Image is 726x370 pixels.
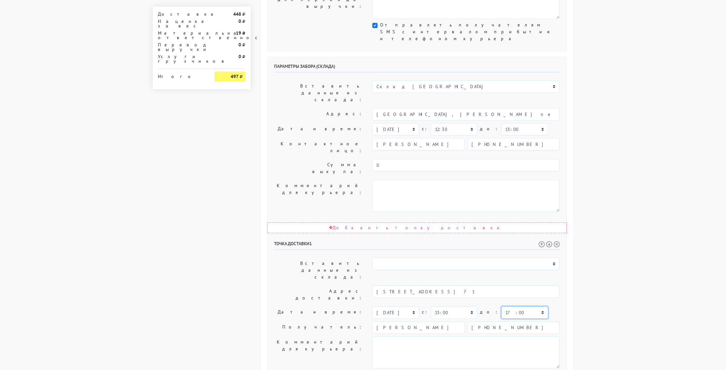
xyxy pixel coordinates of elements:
[380,22,560,42] label: Отправлять получателям SMS с интервалом прибытия и телефоном курьера
[239,18,241,24] strong: 0
[239,42,241,48] strong: 0
[239,54,241,59] strong: 0
[422,306,428,318] label: c:
[422,123,428,135] label: c:
[480,306,499,318] label: до:
[236,30,241,36] strong: 19
[269,285,368,304] label: Адрес доставки:
[274,64,560,72] h6: Параметры забора (склада)
[372,138,465,151] input: Имя
[231,73,239,79] strong: 497
[269,138,368,156] label: Контактное лицо:
[158,72,205,79] div: Итого
[153,54,210,63] div: Услуги грузчиков
[269,180,368,212] label: Комментарий для курьера:
[467,321,560,334] input: Телефон
[372,321,465,334] input: Имя
[153,12,210,16] div: Доставка
[269,321,368,334] label: Получатель:
[269,159,368,177] label: Сумма выкупа:
[480,123,499,135] label: до:
[269,258,368,283] label: Вставить данные из склада:
[274,241,560,250] h6: Точка доставки
[153,19,210,28] div: Наценка за вес
[269,336,368,368] label: Комментарий для курьера:
[467,138,560,151] input: Телефон
[269,306,368,319] label: Дата и время:
[153,42,210,52] div: Перевод выручки
[269,108,368,121] label: Адрес:
[269,80,368,105] label: Вставить данные из склада:
[153,31,210,40] div: Материальная ответственность
[269,123,368,136] label: Дата и время:
[267,222,567,233] div: Добавить точку доставки
[233,11,241,17] strong: 448
[309,241,312,247] span: 1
